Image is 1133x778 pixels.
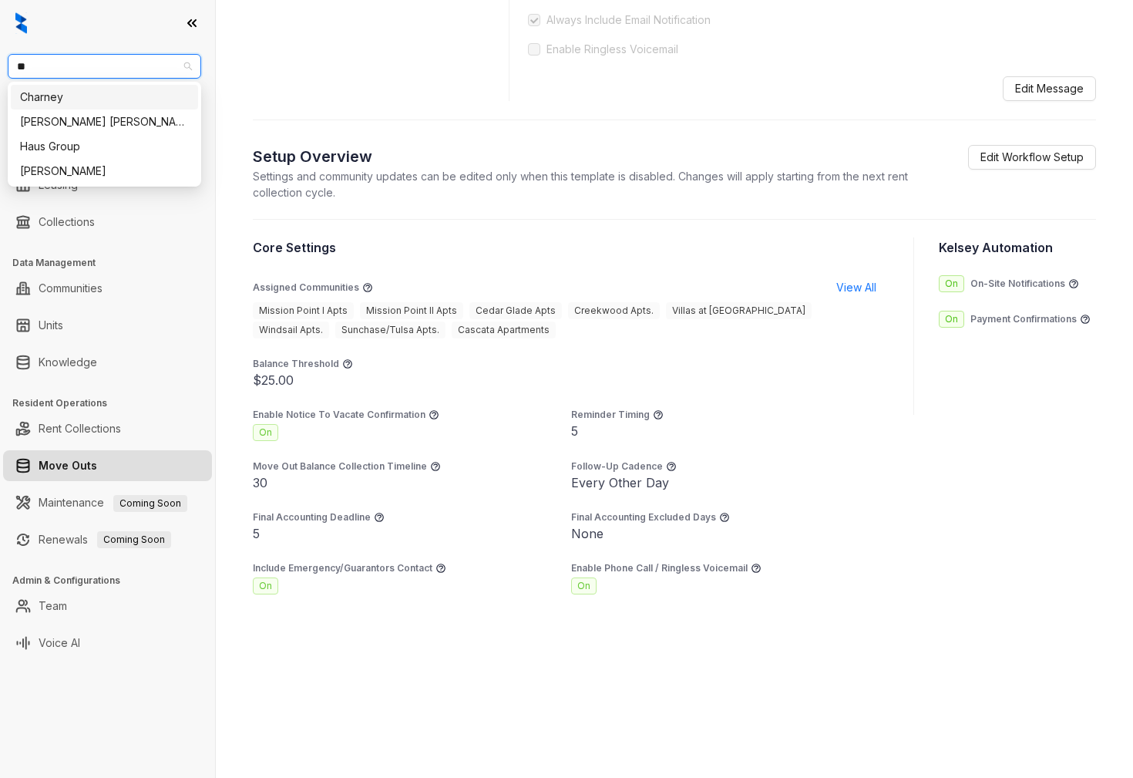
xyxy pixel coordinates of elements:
[11,109,198,134] div: Gates Hudson
[39,347,97,378] a: Knowledge
[452,322,556,338] span: Cascata Apartments
[540,41,684,58] span: Enable Ringless Voicemail
[39,628,80,658] a: Voice AI
[20,113,189,130] div: [PERSON_NAME] [PERSON_NAME]
[571,473,889,492] div: Every Other Day
[253,238,889,257] h3: Core Settings
[253,168,959,200] p: Settings and community updates can be edited only when this template is disabled. Changes will ap...
[253,302,354,319] span: Mission Point I Apts
[253,578,278,594] span: On
[3,413,212,444] li: Rent Collections
[571,408,650,422] p: Reminder Timing
[360,302,463,319] span: Mission Point II Apts
[968,145,1096,170] a: Edit Workflow Setup
[253,408,425,422] p: Enable Notice To Vacate Confirmation
[571,460,663,473] p: Follow-Up Cadence
[15,12,27,34] img: logo
[3,103,212,134] li: Leads
[939,275,964,292] span: On
[970,277,1065,291] p: On-Site Notifications
[39,207,95,237] a: Collections
[571,561,748,575] p: Enable Phone Call / Ringless Voicemail
[39,310,63,341] a: Units
[253,322,329,338] span: Windsail Apts.
[253,473,571,492] div: 30
[97,531,171,548] span: Coming Soon
[980,149,1084,166] span: Edit Workflow Setup
[253,371,889,389] div: $25.00
[335,322,445,338] span: Sunchase/Tulsa Apts.
[666,302,812,319] span: Villas at [GEOGRAPHIC_DATA]
[12,574,215,588] h3: Admin & Configurations
[571,422,889,440] div: 5
[836,279,876,296] span: View All
[253,281,359,295] p: Assigned Communities
[3,170,212,200] li: Leasing
[12,396,215,410] h3: Resident Operations
[939,238,1096,257] h3: Kelsey Automation
[253,424,278,441] span: On
[3,310,212,341] li: Units
[3,273,212,304] li: Communities
[571,524,889,543] div: None
[20,138,189,155] div: Haus Group
[3,628,212,658] li: Voice AI
[1015,80,1084,97] span: Edit Message
[11,134,198,159] div: Haus Group
[3,591,212,621] li: Team
[3,450,212,481] li: Move Outs
[253,510,371,524] p: Final Accounting Deadline
[3,347,212,378] li: Knowledge
[540,12,717,29] span: Always Include Email Notification
[253,460,427,473] p: Move Out Balance Collection Timeline
[939,311,964,328] span: On
[39,524,171,555] a: RenewalsComing Soon
[20,163,189,180] div: [PERSON_NAME]
[970,312,1077,326] p: Payment Confirmations
[39,450,97,481] a: Move Outs
[253,145,959,168] h2: Setup Overview
[824,275,889,300] button: View All
[113,495,187,512] span: Coming Soon
[39,273,103,304] a: Communities
[20,89,189,106] div: Charney
[12,256,215,270] h3: Data Management
[39,413,121,444] a: Rent Collections
[469,302,562,319] span: Cedar Glade Apts
[253,524,571,543] div: 5
[568,302,660,319] span: Creekwood Apts.
[11,159,198,184] div: Winther
[571,510,716,524] p: Final Accounting Excluded Days
[39,591,67,621] a: Team
[11,85,198,109] div: Charney
[253,357,339,371] p: Balance Threshold
[571,578,597,594] span: On
[253,561,432,575] p: Include Emergency/Guarantors Contact
[3,487,212,518] li: Maintenance
[3,207,212,237] li: Collections
[3,524,212,555] li: Renewals
[1003,76,1096,101] button: Edit Message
